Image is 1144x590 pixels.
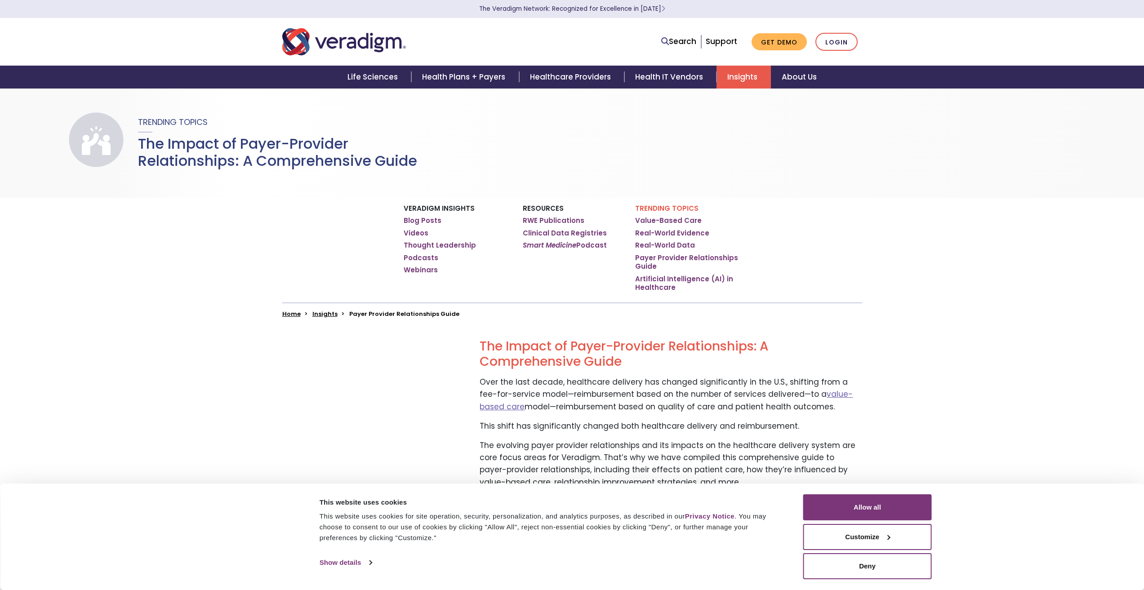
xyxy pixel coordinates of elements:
a: Videos [404,229,428,238]
a: value-based care [480,389,853,412]
a: Artificial Intelligence (AI) in Healthcare [635,275,741,292]
div: This website uses cookies for site operation, security, personalization, and analytics purposes, ... [320,511,783,543]
a: Support [706,36,737,47]
a: Clinical Data Registries [523,229,607,238]
em: Smart Medicine [523,240,576,250]
img: Veradigm logo [282,27,406,57]
button: Customize [803,524,932,550]
span: Trending Topics [138,116,208,128]
button: Deny [803,553,932,579]
a: RWE Publications [523,216,584,225]
a: Health IT Vendors [624,66,717,89]
a: Healthcare Providers [519,66,624,89]
a: Login [815,33,858,51]
a: Home [282,310,301,318]
a: Insights [312,310,338,318]
p: This shift has significantly changed both healthcare delivery and reimbursement. [480,420,862,432]
div: This website uses cookies [320,497,783,508]
a: Thought Leadership [404,241,476,250]
a: Search [661,35,696,48]
a: Payer Provider Relationships Guide [635,253,741,271]
p: The evolving payer provider relationships and its impacts on the healthcare delivery system are c... [480,439,862,488]
a: Show details [320,556,372,569]
span: Learn More [661,4,665,13]
a: Life Sciences [337,66,411,89]
a: Health Plans + Payers [411,66,519,89]
h2: The Impact of Payer-Provider Relationships: A Comprehensive Guide [480,339,862,369]
a: Get Demo [752,33,807,51]
a: Blog Posts [404,216,441,225]
h1: The Impact of Payer-Provider Relationships: A Comprehensive Guide [138,135,442,170]
a: Smart MedicinePodcast [523,241,607,250]
a: Webinars [404,266,438,275]
a: Value-Based Care [635,216,702,225]
a: Podcasts [404,253,438,262]
a: About Us [771,66,828,89]
p: Over the last decade, healthcare delivery has changed significantly in the U.S., shifting from a ... [480,376,862,413]
a: Real-World Evidence [635,229,709,238]
a: Privacy Notice [685,512,734,520]
a: Insights [717,66,771,89]
a: The Veradigm Network: Recognized for Excellence in [DATE]Learn More [479,4,665,13]
button: Allow all [803,494,932,520]
a: Real-World Data [635,241,695,250]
